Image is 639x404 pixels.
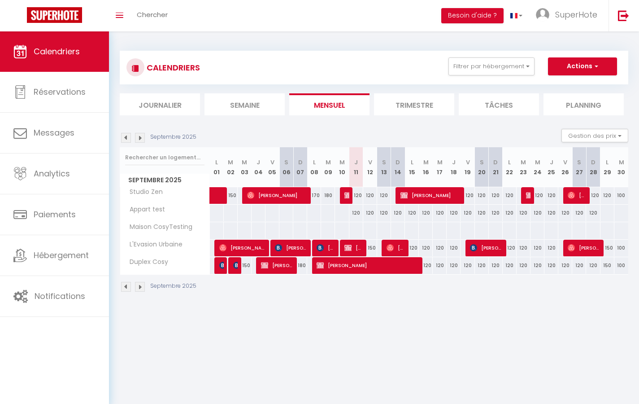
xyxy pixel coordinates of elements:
th: 30 [614,147,628,187]
div: 120 [461,187,474,204]
abbr: M [228,158,233,167]
abbr: L [606,158,609,167]
li: Mensuel [289,93,369,115]
abbr: S [382,158,386,167]
span: Calendriers [34,46,80,57]
p: Septembre 2025 [150,282,196,290]
abbr: M [521,158,526,167]
li: Semaine [204,93,285,115]
div: 120 [558,205,572,221]
div: 120 [377,187,391,204]
abbr: M [619,158,624,167]
abbr: D [493,158,498,167]
th: 11 [349,147,363,187]
span: Paiements [34,209,76,220]
li: Tâches [459,93,539,115]
span: Duplex Cosy [122,257,170,267]
th: 06 [279,147,293,187]
button: Filtrer par hébergement [448,57,535,75]
abbr: J [452,158,456,167]
div: 120 [517,205,530,221]
abbr: V [368,158,372,167]
div: 180 [293,257,307,274]
th: 27 [572,147,586,187]
div: 120 [544,257,558,274]
th: 23 [517,147,530,187]
div: 120 [489,205,503,221]
span: Studio Zen [122,187,165,197]
span: [PERSON_NAME] [387,239,405,256]
div: 170 [307,187,321,204]
div: 120 [572,205,586,221]
div: 150 [600,257,614,274]
div: 120 [503,187,517,204]
th: 02 [224,147,238,187]
abbr: M [326,158,331,167]
div: 120 [447,240,461,256]
div: 120 [530,187,544,204]
div: 180 [321,187,335,204]
div: 120 [363,205,377,221]
abbr: M [437,158,443,167]
div: 120 [530,240,544,256]
th: 10 [335,147,349,187]
div: 120 [475,205,489,221]
span: [PERSON_NAME] [568,187,586,204]
abbr: J [354,158,358,167]
div: 100 [614,187,628,204]
th: 16 [419,147,433,187]
div: 120 [503,257,517,274]
div: 120 [447,205,461,221]
span: L'Evasion Urbaine [122,240,185,250]
th: 12 [363,147,377,187]
div: 120 [503,205,517,221]
span: [PERSON_NAME] [247,187,307,204]
abbr: V [466,158,470,167]
div: 120 [419,240,433,256]
span: [PERSON_NAME] [344,187,349,204]
div: 120 [461,257,474,274]
div: 120 [377,205,391,221]
div: 120 [349,205,363,221]
li: Trimestre [374,93,454,115]
div: 120 [544,240,558,256]
div: 120 [600,187,614,204]
div: 120 [544,187,558,204]
div: 150 [600,240,614,256]
abbr: D [396,158,400,167]
th: 08 [307,147,321,187]
span: Maison CosyTesting [122,222,195,232]
span: [PERSON_NAME] [317,239,335,256]
span: [PERSON_NAME] [568,239,600,256]
abbr: L [508,158,511,167]
span: [PERSON_NAME] [317,257,418,274]
th: 29 [600,147,614,187]
span: [PERSON_NAME] [233,257,238,274]
span: Patureau Léa [219,257,224,274]
th: 19 [461,147,474,187]
abbr: V [270,158,274,167]
th: 21 [489,147,503,187]
div: 100 [614,240,628,256]
div: 120 [517,257,530,274]
span: Notifications [35,290,85,302]
div: 150 [238,257,252,274]
abbr: D [298,158,303,167]
div: 150 [363,240,377,256]
th: 28 [586,147,600,187]
abbr: D [591,158,596,167]
span: Réservations [34,86,86,97]
th: 15 [405,147,419,187]
div: 120 [419,205,433,221]
div: 120 [489,187,503,204]
div: 120 [530,205,544,221]
th: 07 [293,147,307,187]
span: Appart test [122,205,167,215]
div: 120 [475,187,489,204]
button: Actions [548,57,617,75]
img: Super Booking [27,7,82,23]
abbr: J [550,158,553,167]
span: Messages [34,127,74,138]
div: 120 [433,205,447,221]
div: 120 [489,257,503,274]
